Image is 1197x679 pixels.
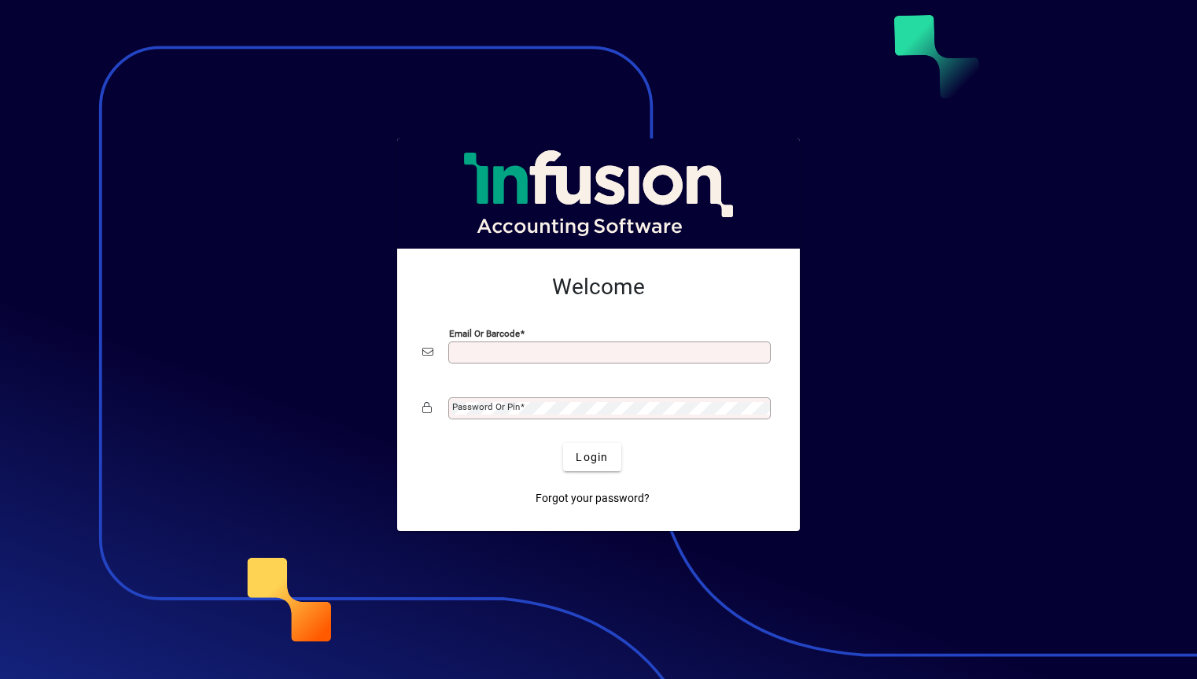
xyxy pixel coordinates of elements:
[452,401,520,412] mat-label: Password or Pin
[529,484,656,512] a: Forgot your password?
[536,490,650,507] span: Forgot your password?
[576,449,608,466] span: Login
[422,274,775,301] h2: Welcome
[449,328,520,339] mat-label: Email or Barcode
[563,443,621,471] button: Login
